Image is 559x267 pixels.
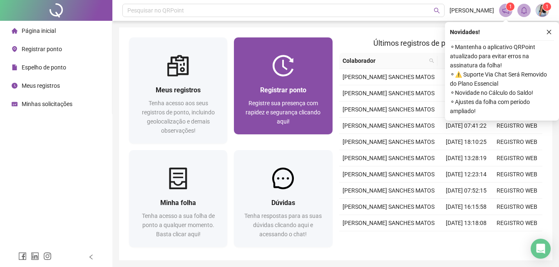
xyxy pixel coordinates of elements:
span: [PERSON_NAME] SANCHES MATOS [343,171,435,178]
span: Espelho de ponto [22,64,66,71]
td: REGISTRO WEB [492,150,542,166]
span: Página inicial [22,27,56,34]
span: Minhas solicitações [22,101,72,107]
span: Meus registros [156,86,201,94]
span: search [434,7,440,14]
a: Meus registrosTenha acesso aos seus registros de ponto, incluindo geolocalização e demais observa... [129,37,227,143]
span: Tenha acesso aos seus registros de ponto, incluindo geolocalização e demais observações! [142,100,215,134]
span: [PERSON_NAME] SANCHES MATOS [343,138,435,145]
span: Tenha acesso a sua folha de ponto a qualquer momento. Basta clicar aqui! [142,213,215,237]
td: [DATE] 11:58:44 [441,231,492,247]
span: [PERSON_NAME] SANCHES MATOS [343,106,435,113]
td: [DATE] 18:10:25 [441,134,492,150]
span: [PERSON_NAME] SANCHES MATOS [343,122,435,129]
img: 88055 [536,4,549,17]
span: linkedin [31,252,39,260]
a: Minha folhaTenha acesso a sua folha de ponto a qualquer momento. Basta clicar aqui! [129,150,227,247]
span: [PERSON_NAME] SANCHES MATOS [343,155,435,161]
span: Data/Hora [441,56,477,65]
td: [DATE] 13:18:08 [441,215,492,231]
span: close [546,29,552,35]
span: Dúvidas [271,199,295,207]
span: left [88,254,94,260]
span: [PERSON_NAME] SANCHES MATOS [343,90,435,96]
span: Tenha respostas para as suas dúvidas clicando aqui e acessando o chat! [244,213,322,237]
span: clock-circle [12,83,17,89]
td: [DATE] 13:28:19 [441,150,492,166]
span: [PERSON_NAME] SANCHES MATOS [343,220,435,226]
span: schedule [12,101,17,107]
span: search [429,58,434,63]
span: facebook [18,252,27,260]
td: REGISTRO WEB [492,166,542,183]
span: [PERSON_NAME] [450,6,494,15]
span: 1 [509,4,512,10]
td: [DATE] 07:41:22 [441,118,492,134]
span: ⚬ ⚠️ Suporte Via Chat Será Removido do Plano Essencial [450,70,554,88]
span: Novidades ! [450,27,480,37]
span: environment [12,46,17,52]
div: Open Intercom Messenger [531,239,551,259]
td: REGISTRO WEB [492,118,542,134]
span: 1 [546,4,549,10]
span: notification [502,7,509,14]
span: [PERSON_NAME] SANCHES MATOS [343,187,435,194]
span: home [12,28,17,34]
td: [DATE] 13:07:36 [441,85,492,101]
span: instagram [43,252,52,260]
td: REGISTRO WEB [492,231,542,247]
td: [DATE] 18:05:15 [441,69,492,85]
span: Meus registros [22,82,60,89]
span: bell [520,7,528,14]
span: [PERSON_NAME] SANCHES MATOS [343,74,435,80]
span: [PERSON_NAME] SANCHES MATOS [343,203,435,210]
span: Últimos registros de ponto sincronizados [373,39,508,47]
span: ⚬ Ajustes da folha com período ampliado! [450,97,554,116]
a: DúvidasTenha respostas para as suas dúvidas clicando aqui e acessando o chat! [234,150,332,247]
span: ⚬ Novidade no Cálculo do Saldo! [450,88,554,97]
span: Minha folha [160,199,196,207]
span: Registrar ponto [22,46,62,52]
td: [DATE] 07:52:15 [441,183,492,199]
sup: Atualize o seu contato no menu Meus Dados [543,2,551,11]
span: file [12,64,17,70]
span: Colaborador [343,56,426,65]
span: Registrar ponto [260,86,306,94]
a: Registrar pontoRegistre sua presença com rapidez e segurança clicando aqui! [234,37,332,134]
span: search [427,54,436,67]
span: ⚬ Mantenha o aplicativo QRPoint atualizado para evitar erros na assinatura da folha! [450,42,554,70]
td: [DATE] 12:09:20 [441,101,492,118]
td: REGISTRO WEB [492,134,542,150]
th: Data/Hora [437,53,487,69]
td: REGISTRO WEB [492,183,542,199]
td: [DATE] 12:23:14 [441,166,492,183]
sup: 1 [506,2,514,11]
span: Registre sua presença com rapidez e segurança clicando aqui! [246,100,320,125]
td: REGISTRO WEB [492,199,542,215]
td: [DATE] 16:15:58 [441,199,492,215]
td: REGISTRO WEB [492,215,542,231]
